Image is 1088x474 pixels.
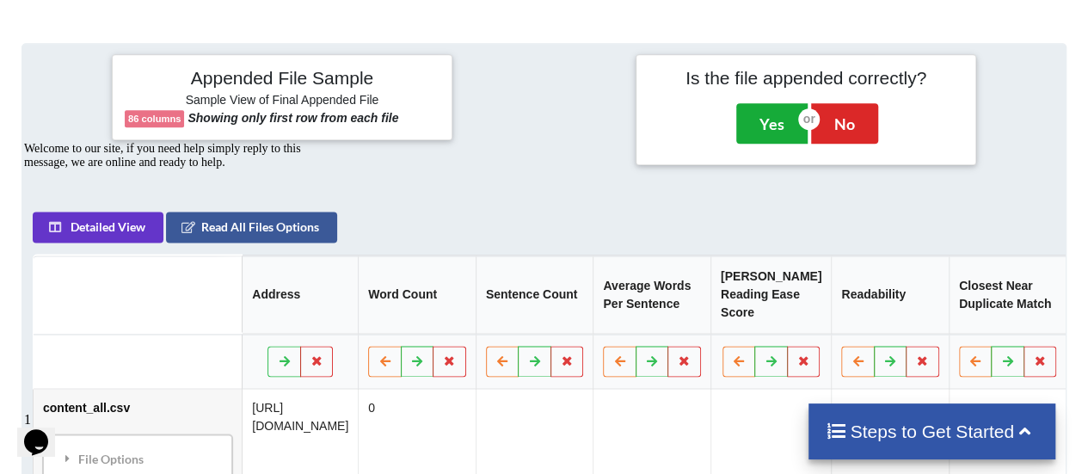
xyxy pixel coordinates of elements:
b: 86 columns [128,114,181,124]
button: Yes [736,103,808,143]
h4: Appended File Sample [125,67,440,91]
th: Readability [832,255,950,334]
h4: Steps to Get Started [826,421,1038,442]
span: Welcome to our site, if you need help simply reply to this message, we are online and ready to help. [7,7,284,34]
button: No [811,103,878,143]
h6: Sample View of Final Appended File [125,93,440,110]
b: Showing only first row from each file [187,111,398,125]
th: Word Count [359,255,476,334]
div: Welcome to our site, if you need help simply reply to this message, we are online and ready to help. [7,7,317,34]
iframe: chat widget [17,135,327,397]
h4: Is the file appended correctly? [648,67,963,89]
iframe: chat widget [17,405,72,457]
th: [PERSON_NAME] Reading Ease Score [710,255,831,334]
th: Average Words Per Sentence [593,255,711,334]
th: Sentence Count [476,255,593,334]
th: Closest Near Duplicate Match [949,255,1066,334]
